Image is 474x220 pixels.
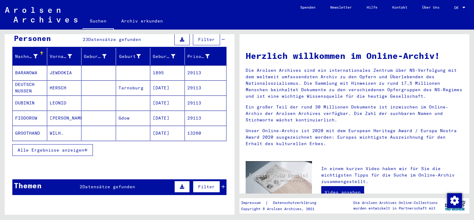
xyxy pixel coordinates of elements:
[241,200,265,206] a: Impressum
[454,6,461,10] span: DE
[150,96,185,110] mat-cell: [DATE]
[153,51,185,61] div: Geburtsdatum
[241,200,324,206] div: |
[150,48,185,65] mat-header-cell: Geburtsdatum
[185,96,227,110] mat-cell: 29113
[246,67,463,100] p: Die Arolsen Archives sind ein internationales Zentrum über NS-Verfolgung mit dem weltweit umfasse...
[185,80,227,95] mat-cell: 29113
[47,65,82,80] mat-cell: JEWDOKIA
[321,186,364,198] a: Video ansehen
[150,111,185,125] mat-cell: [DATE]
[5,7,77,22] img: Arolsen_neg.svg
[198,37,215,42] span: Filter
[81,48,116,65] mat-header-cell: Geburtsname
[15,53,38,60] div: Nachname
[246,128,463,147] p: Unser Online-Archiv ist 2020 mit dem European Heritage Award / Europa Nostra Award 2020 ausgezeic...
[116,111,151,125] mat-cell: Gdow
[14,33,51,44] div: Personen
[18,147,84,153] span: Alle Ergebnisse anzeigen
[13,80,47,95] mat-cell: DEUTSCH NUSSEN
[47,111,82,125] mat-cell: [PERSON_NAME]
[353,206,438,211] p: wurden entwickelt in Partnerschaft mit
[82,184,135,189] span: Datensätze gefunden
[185,48,227,65] mat-header-cell: Prisoner #
[14,180,42,191] div: Themen
[187,53,210,60] div: Prisoner #
[13,48,47,65] mat-header-cell: Nachname
[82,14,114,30] a: Suchen
[185,126,227,141] mat-cell: 13260
[443,198,467,213] img: yv_logo.png
[83,37,88,42] span: 23
[13,126,47,141] mat-cell: GROOTHAND
[246,49,463,62] h1: Herzlich willkommen im Online-Archiv!
[193,181,220,193] button: Filter
[353,200,438,206] p: Die Arolsen Archives Online-Collections
[13,111,47,125] mat-cell: FIODOROW
[116,80,151,95] mat-cell: Tarnoburg
[447,193,462,208] img: Zustimmung ändern
[246,161,312,197] img: video.jpg
[15,51,47,61] div: Nachname
[88,37,141,42] span: Datensätze gefunden
[150,80,185,95] mat-cell: [DATE]
[193,34,220,45] button: Filter
[12,144,93,156] button: Alle Ergebnisse anzeigen
[47,80,82,95] mat-cell: HERSCH
[84,51,116,61] div: Geburtsname
[114,14,170,28] a: Archiv erkunden
[118,53,141,60] div: Geburt‏
[80,184,82,189] span: 2
[118,51,150,61] div: Geburt‏
[187,51,219,61] div: Prisoner #
[198,184,215,189] span: Filter
[246,104,463,123] p: Ein großer Teil der rund 30 Millionen Dokumente ist inzwischen im Online-Archiv der Arolsen Archi...
[153,53,175,60] div: Geburtsdatum
[268,200,324,206] a: Datenschutzerklärung
[13,96,47,110] mat-cell: DUBININ
[50,51,81,61] div: Vorname
[185,111,227,125] mat-cell: 29113
[50,53,72,60] div: Vorname
[116,48,151,65] mat-header-cell: Geburt‏
[321,165,463,185] p: In einem kurzen Video haben wir für Sie die wichtigsten Tipps für die Suche im Online-Archiv zusa...
[47,48,82,65] mat-header-cell: Vorname
[185,65,227,80] mat-cell: 29113
[150,65,185,80] mat-cell: 1895
[241,206,324,212] p: Copyright © Arolsen Archives, 2021
[47,126,82,141] mat-cell: WILH.
[13,65,47,80] mat-cell: BARANOWA
[47,96,82,110] mat-cell: LEONID
[150,126,185,141] mat-cell: [DATE]
[84,53,106,60] div: Geburtsname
